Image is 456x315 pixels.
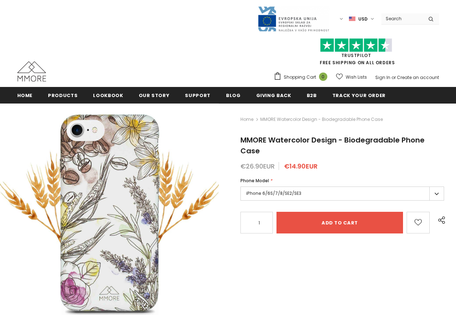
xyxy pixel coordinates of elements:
[240,187,444,201] label: iPhone 6/6S/7/8/SE2/SE3
[185,87,211,103] a: support
[276,212,403,233] input: Add to cart
[307,87,317,103] a: B2B
[375,74,390,80] a: Sign In
[341,52,371,58] a: Trustpilot
[17,92,33,99] span: Home
[397,74,439,80] a: Create an account
[48,87,78,103] a: Products
[336,71,367,83] a: Wish Lists
[226,87,241,103] a: Blog
[17,87,33,103] a: Home
[381,13,423,24] input: Search Site
[274,41,439,66] span: FREE SHIPPING ON ALL ORDERS
[257,16,329,22] a: Javni Razpis
[17,61,46,82] img: MMORE Cases
[332,92,386,99] span: Track your order
[93,87,123,103] a: Lookbook
[257,6,329,32] img: Javni Razpis
[256,92,291,99] span: Giving back
[320,38,392,52] img: Trust Pilot Stars
[260,115,383,124] span: MMORE Watercolor Design - Biodegradable Phone Case
[332,87,386,103] a: Track your order
[240,115,253,124] a: Home
[319,73,327,81] span: 0
[307,92,317,99] span: B2B
[256,87,291,103] a: Giving back
[48,92,78,99] span: Products
[284,74,316,81] span: Shopping Cart
[391,74,396,80] span: or
[139,87,170,103] a: Our Story
[346,74,367,81] span: Wish Lists
[240,162,275,171] span: €26.90EUR
[240,178,269,184] span: Phone Model
[240,135,425,156] span: MMORE Watercolor Design - Biodegradable Phone Case
[139,92,170,99] span: Our Story
[185,92,211,99] span: support
[274,72,331,83] a: Shopping Cart 0
[349,16,355,22] img: USD
[284,162,318,171] span: €14.90EUR
[358,16,368,23] span: USD
[226,92,241,99] span: Blog
[93,92,123,99] span: Lookbook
